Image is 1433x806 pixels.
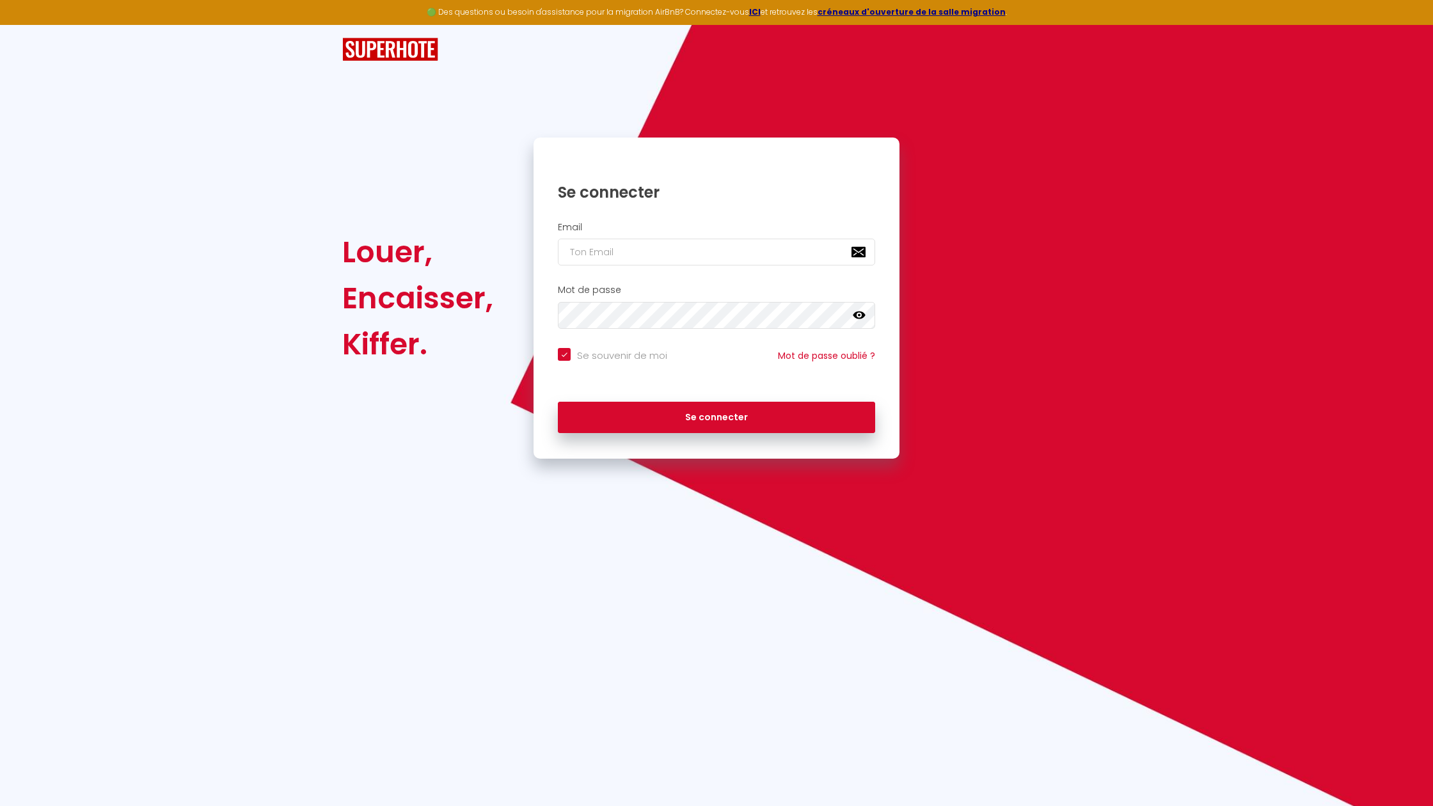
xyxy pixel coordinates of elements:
a: ICI [749,6,761,17]
h2: Email [558,222,875,233]
button: Se connecter [558,402,875,434]
a: créneaux d'ouverture de la salle migration [818,6,1006,17]
a: Mot de passe oublié ? [778,349,875,362]
h2: Mot de passe [558,285,875,296]
input: Ton Email [558,239,875,265]
img: SuperHote logo [342,38,438,61]
div: Kiffer. [342,321,493,367]
div: Encaisser, [342,275,493,321]
div: Louer, [342,229,493,275]
button: Ouvrir le widget de chat LiveChat [10,5,49,43]
h1: Se connecter [558,182,875,202]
